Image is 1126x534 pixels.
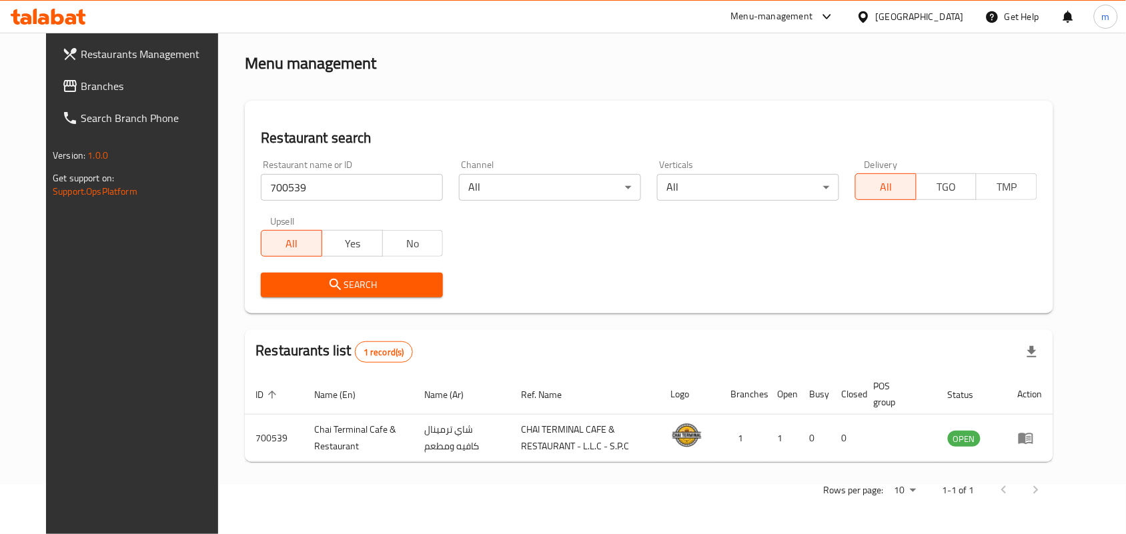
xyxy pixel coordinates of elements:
[81,78,223,94] span: Branches
[916,173,977,200] button: TGO
[261,128,1037,148] h2: Restaurant search
[81,46,223,62] span: Restaurants Management
[355,341,413,363] div: Total records count
[798,415,830,462] td: 0
[982,177,1032,197] span: TMP
[81,110,223,126] span: Search Branch Phone
[261,230,322,257] button: All
[521,387,579,403] span: Ref. Name
[830,415,863,462] td: 0
[314,387,373,403] span: Name (En)
[824,482,884,499] p: Rows per page:
[861,177,911,197] span: All
[424,387,481,403] span: Name (Ar)
[51,102,234,134] a: Search Branch Phone
[660,374,720,415] th: Logo
[459,174,641,201] div: All
[865,160,898,169] label: Delivery
[304,415,414,462] td: Chai Terminal Cafe & Restaurant
[830,374,863,415] th: Closed
[766,374,798,415] th: Open
[322,230,383,257] button: Yes
[261,273,443,297] button: Search
[245,374,1053,462] table: enhanced table
[261,174,443,201] input: Search for restaurant name or ID..
[798,374,830,415] th: Busy
[922,177,972,197] span: TGO
[873,378,921,410] span: POS group
[328,234,378,253] span: Yes
[270,217,295,226] label: Upsell
[943,482,975,499] p: 1-1 of 1
[855,173,917,200] button: All
[670,419,704,452] img: Chai Terminal Cafe & Restaurant
[53,183,137,200] a: Support.OpsPlatform
[382,230,444,257] button: No
[51,38,234,70] a: Restaurants Management
[766,415,798,462] td: 1
[876,9,964,24] div: [GEOGRAPHIC_DATA]
[657,174,839,201] div: All
[388,234,438,253] span: No
[356,346,412,359] span: 1 record(s)
[1016,336,1048,368] div: Export file
[948,431,981,447] div: OPEN
[245,415,304,462] td: 700539
[245,53,376,74] h2: Menu management
[1007,374,1053,415] th: Action
[53,169,114,187] span: Get support on:
[948,387,991,403] span: Status
[720,374,766,415] th: Branches
[889,481,921,501] div: Rows per page:
[255,387,281,403] span: ID
[271,277,432,293] span: Search
[1018,430,1043,446] div: Menu
[976,173,1037,200] button: TMP
[267,234,317,253] span: All
[948,431,981,447] span: OPEN
[720,415,766,462] td: 1
[53,147,85,164] span: Version:
[51,70,234,102] a: Branches
[255,341,412,363] h2: Restaurants list
[1102,9,1110,24] span: m
[510,415,660,462] td: CHAI TERMINAL CAFE & RESTAURANT - L.L.C - S.P.C
[414,415,510,462] td: شاي ترمينال كافيه ومطعم
[731,9,813,25] div: Menu-management
[87,147,108,164] span: 1.0.0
